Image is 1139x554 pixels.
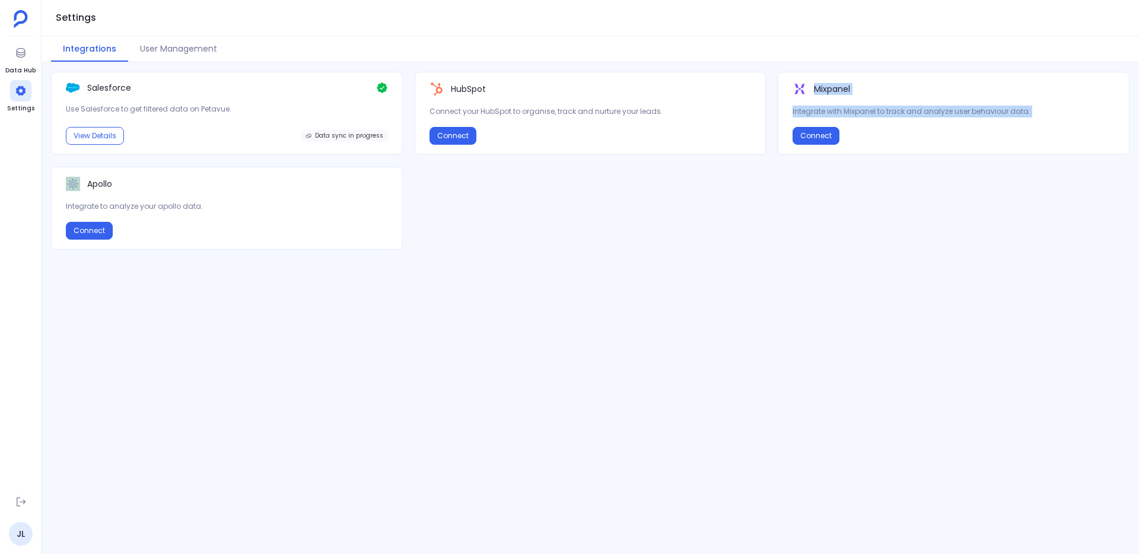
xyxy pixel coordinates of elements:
[14,10,28,28] img: petavue logo
[66,103,388,115] p: Use Salesforce to get filtered data on Petavue.
[5,42,36,75] a: Data Hub
[87,178,112,190] p: Apollo
[793,127,839,145] button: Connect
[315,132,383,139] span: Data sync in progress
[376,82,388,94] img: Check Icon
[128,36,229,62] button: User Management
[429,127,476,145] button: Connect
[66,127,124,145] button: View Details
[66,222,113,240] button: Connect
[429,106,752,117] p: Connect your HubSpot to organise, track and nurture your leads.
[56,9,96,26] h1: Settings
[9,522,33,546] a: JL
[87,82,131,94] p: Salesforce
[814,83,850,95] p: Mixpanel
[51,36,128,62] button: Integrations
[451,83,486,95] p: HubSpot
[5,66,36,75] span: Data Hub
[66,200,388,212] p: Integrate to analyze your apollo data.
[7,104,34,113] span: Settings
[793,106,1115,117] p: Integrate with Mixpanel to track and analyze user behaviour data.
[7,80,34,113] a: Settings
